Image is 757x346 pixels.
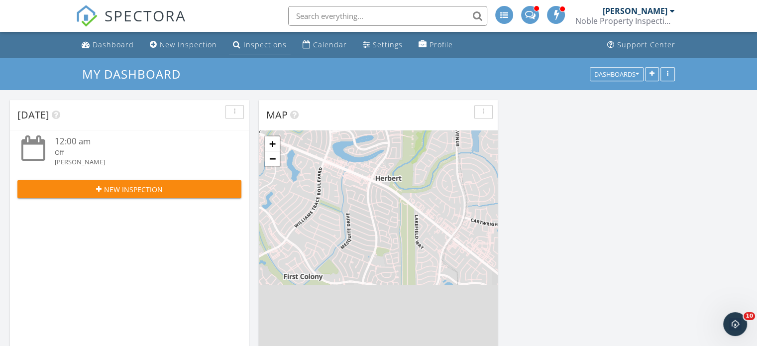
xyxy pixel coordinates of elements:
[160,40,217,49] div: New Inspection
[266,108,288,121] span: Map
[415,36,457,54] a: Profile
[359,36,407,54] a: Settings
[265,136,280,151] a: Zoom in
[590,67,644,81] button: Dashboards
[265,151,280,166] a: Zoom out
[575,16,675,26] div: Noble Property Inspections
[617,40,675,49] div: Support Center
[243,40,287,49] div: Inspections
[299,36,351,54] a: Calendar
[313,40,347,49] div: Calendar
[373,40,403,49] div: Settings
[603,6,667,16] div: [PERSON_NAME]
[55,148,223,157] div: Off
[17,180,241,198] button: New Inspection
[594,71,639,78] div: Dashboards
[744,312,755,320] span: 10
[603,36,679,54] a: Support Center
[55,135,223,148] div: 12:00 am
[76,5,98,27] img: The Best Home Inspection Software - Spectora
[55,157,223,167] div: [PERSON_NAME]
[105,5,186,26] span: SPECTORA
[93,40,134,49] div: Dashboard
[17,108,49,121] span: [DATE]
[288,6,487,26] input: Search everything...
[146,36,221,54] a: New Inspection
[78,36,138,54] a: Dashboard
[723,312,747,336] iframe: Intercom live chat
[82,66,189,82] a: My Dashboard
[104,184,163,195] span: New Inspection
[229,36,291,54] a: Inspections
[430,40,453,49] div: Profile
[76,13,186,34] a: SPECTORA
